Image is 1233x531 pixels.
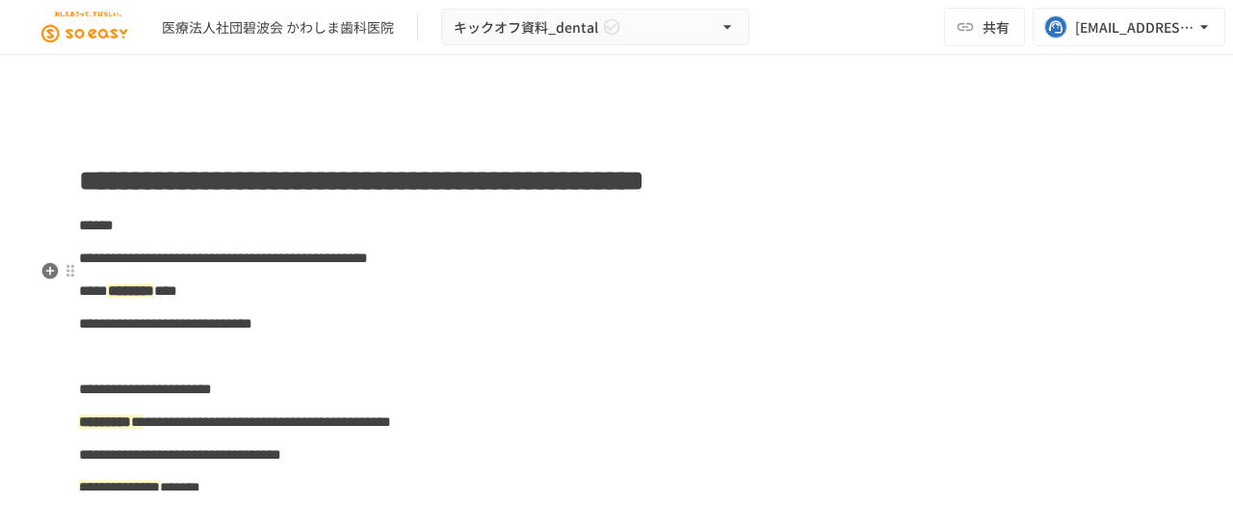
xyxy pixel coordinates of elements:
span: 共有 [983,16,1010,38]
div: [EMAIL_ADDRESS][DOMAIN_NAME] [1075,15,1194,40]
div: 医療法人社団碧波会 かわしま歯科医院 [162,17,394,38]
button: 共有 [944,8,1025,46]
button: キックオフ資料_dental [441,9,749,46]
button: [EMAIL_ADDRESS][DOMAIN_NAME] [1033,8,1225,46]
span: キックオフ資料_dental [454,15,598,40]
img: JEGjsIKIkXC9kHzRN7titGGb0UF19Vi83cQ0mCQ5DuX [23,12,146,42]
